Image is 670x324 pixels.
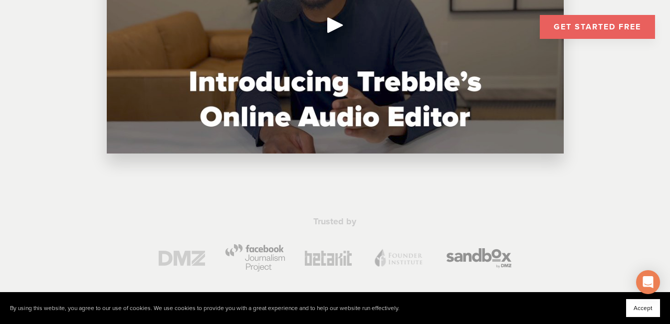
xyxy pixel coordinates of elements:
[159,251,205,266] img: https%3A%2F%2Fweb.trebble.fm%2Flanding_page_assets%2Fdmz_gray.png
[540,15,655,39] a: GET STARTED FREE
[626,299,660,317] button: Accept
[636,270,660,294] div: Open Intercom Messenger
[447,248,511,268] img: https%3A%2F%2Fweb.trebble.fm%2Flanding_page_assets%2Fsandbox_gray.png
[323,13,347,37] div: Play
[372,247,427,269] img: https%3A%2F%2Fweb.trebble.fm%2Flanding_page_assets%2Ffi_gray.png
[225,244,285,272] img: https%3A%2F%2Fweb.trebble.fm%2Flanding_page_assets%2Ffacebook_journalism_gray.png
[634,305,653,312] span: Accept
[137,216,533,227] p: Trusted by
[305,251,352,266] img: https%3A%2F%2Fweb.trebble.fm%2Flanding_page_assets%2FbetakitLogo.png
[10,305,400,312] p: By using this website, you agree to our use of cookies. We use cookies to provide you with a grea...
